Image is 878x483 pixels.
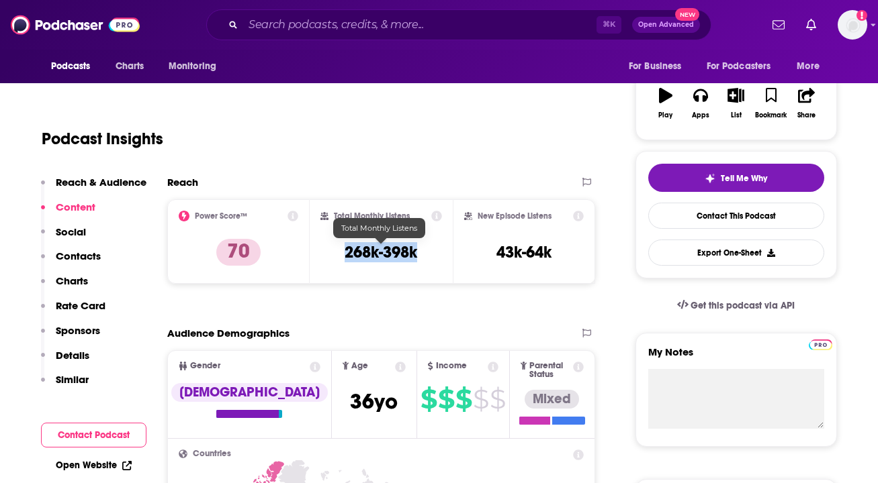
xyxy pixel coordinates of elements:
button: Charts [41,274,88,299]
a: Show notifications dropdown [767,13,790,36]
input: Search podcasts, credits, & more... [243,14,597,36]
span: Parental Status [529,362,571,379]
span: Tell Me Why [721,173,767,184]
p: Charts [56,274,88,287]
p: 70 [216,239,261,266]
span: Total Monthly Listens [341,223,417,233]
svg: Add a profile image [857,10,867,21]
span: For Podcasters [707,57,771,76]
p: Content [56,201,95,213]
button: Open AdvancedNew [632,17,700,33]
span: For Business [629,57,682,76]
span: Gender [190,362,220,370]
button: Rate Card [41,299,105,324]
span: Charts [116,57,144,76]
p: Sponsors [56,324,100,337]
button: List [718,79,753,127]
span: Logged in as esmith_bg [838,10,867,40]
a: Open Website [56,460,132,471]
button: tell me why sparkleTell Me Why [648,164,824,192]
button: Contacts [41,250,101,274]
button: Export One-Sheet [648,239,824,266]
button: Apps [683,79,718,127]
h2: Total Monthly Listens [334,211,410,221]
button: open menu [619,54,699,79]
button: Similar [41,373,89,398]
div: Play [658,111,672,119]
span: $ [438,388,454,410]
span: Open Advanced [638,21,694,28]
button: open menu [42,54,108,79]
h3: 268k-398k [345,242,417,262]
img: Podchaser - Follow, Share and Rate Podcasts [11,12,140,38]
div: [DEMOGRAPHIC_DATA] [171,383,328,402]
span: 36 yo [350,388,398,415]
div: Search podcasts, credits, & more... [206,9,711,40]
img: Podchaser Pro [809,339,832,350]
button: Play [648,79,683,127]
a: Show notifications dropdown [801,13,822,36]
span: New [675,8,699,21]
h3: 43k-64k [496,242,552,262]
span: Get this podcast via API [691,300,795,311]
span: $ [473,388,488,410]
a: Contact This Podcast [648,203,824,229]
button: open menu [698,54,791,79]
div: List [731,111,742,119]
h2: New Episode Listens [478,211,552,221]
h2: Reach [167,176,198,189]
span: Income [436,362,467,370]
button: Details [41,349,89,374]
button: open menu [159,54,234,79]
p: Rate Card [56,299,105,312]
button: Contact Podcast [41,423,146,447]
div: Apps [692,111,709,119]
span: $ [421,388,437,410]
button: Share [789,79,824,127]
p: Contacts [56,250,101,262]
button: Sponsors [41,324,100,349]
span: More [797,57,820,76]
div: Share [797,111,816,119]
h2: Audience Demographics [167,327,290,339]
a: Get this podcast via API [666,289,806,322]
p: Similar [56,373,89,386]
button: Reach & Audience [41,176,146,201]
img: User Profile [838,10,867,40]
h1: Podcast Insights [42,129,163,149]
span: $ [455,388,472,410]
button: Content [41,201,95,225]
button: Bookmark [754,79,789,127]
p: Reach & Audience [56,176,146,189]
span: Monitoring [169,57,216,76]
span: Countries [193,449,231,458]
button: Social [41,225,86,250]
h2: Power Score™ [195,211,247,221]
span: $ [490,388,505,410]
label: My Notes [648,345,824,369]
a: Charts [107,54,152,79]
p: Social [56,225,86,238]
p: Details [56,349,89,362]
div: Mixed [525,390,579,409]
a: Pro website [809,337,832,350]
span: Age [351,362,368,370]
button: Show profile menu [838,10,867,40]
img: tell me why sparkle [705,173,715,184]
span: ⌘ K [597,16,621,34]
button: open menu [787,54,836,79]
span: Podcasts [51,57,91,76]
div: Bookmark [755,111,787,119]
